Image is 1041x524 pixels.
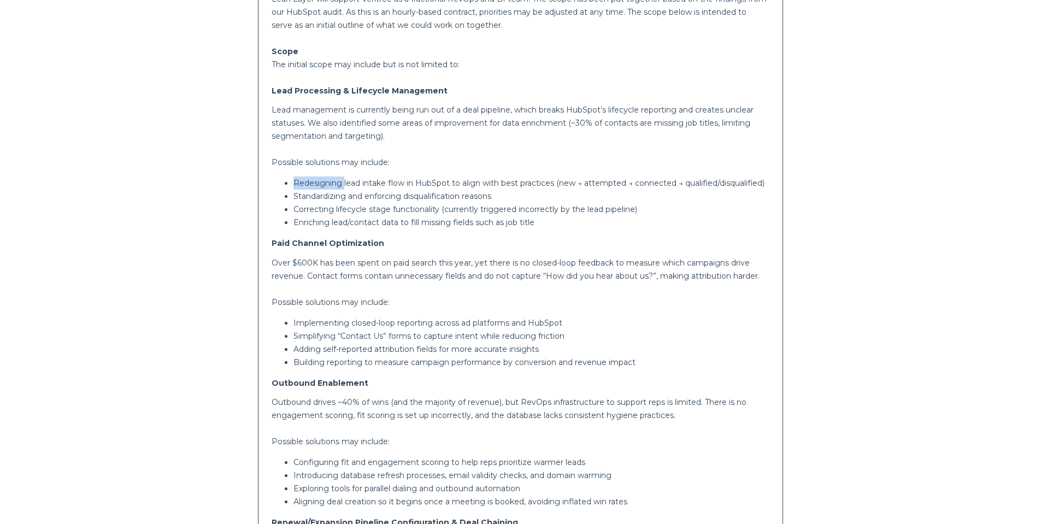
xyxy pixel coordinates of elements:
[272,435,769,448] p: Possible solutions may include:
[272,396,769,422] p: Outbound drives ~40% of wins (and the majority of revenue), but RevOps infrastructure to support ...
[272,378,368,388] strong: Outbound Enablement
[293,469,769,482] p: Introducing database refresh processes, email validity checks, and domain warming
[272,86,448,96] strong: Lead Processing & Lifecycle Management
[272,256,769,282] p: Over $600K has been spent on paid search this year, yet there is no closed-loop feedback to measu...
[293,316,769,329] p: Implementing closed-loop reporting across ad platforms and HubSpot
[272,58,769,71] p: The initial scope may include but is not limited to:
[272,46,298,56] strong: Scope
[293,176,769,190] p: Redesigning lead intake flow in HubSpot to align with best practices (new → attempted → connected...
[293,495,769,508] p: Aligning deal creation so it begins once a meeting is booked, avoiding inflated win rates
[293,482,769,495] p: Exploring tools for parallel dialing and outbound automation
[272,103,769,143] p: Lead management is currently being run out of a deal pipeline, which breaks HubSpot’s lifecycle r...
[293,190,769,203] p: Standardizing and enforcing disqualification reasons
[272,238,384,248] strong: Paid Channel Optimization
[272,296,769,309] p: Possible solutions may include:
[293,216,769,229] p: Enriching lead/contact data to fill missing fields such as job title
[293,329,769,343] p: Simplifying “Contact Us” forms to capture intent while reducing friction
[293,356,769,369] p: Building reporting to measure campaign performance by conversion and revenue impact
[293,203,769,216] p: Correcting lifecycle stage functionality (currently triggered incorrectly by the lead pipeline)
[272,156,769,169] p: Possible solutions may include:
[293,343,769,356] p: Adding self-reported attribution fields for more accurate insights
[293,456,769,469] p: Configuring fit and engagement scoring to help reps prioritize warmer leads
